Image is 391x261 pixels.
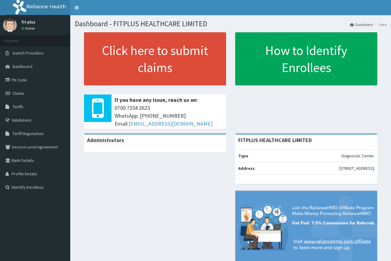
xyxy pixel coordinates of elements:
[13,50,44,56] span: Switch Providers
[84,32,226,85] a: Click here to submit claims
[3,18,17,32] img: User Image
[13,91,24,96] span: Claims
[115,96,198,103] b: If you have any issue, reach us on:
[129,120,213,127] a: [EMAIL_ADDRESS][DOMAIN_NAME]
[13,131,44,136] span: Tariff Negotiation
[238,166,255,171] b: Address
[373,22,386,27] li: Here
[21,20,36,24] p: fit plus
[87,137,124,144] b: Administrators
[238,137,312,144] strong: FITPLUS HEALTHCARE LIMITED
[75,20,386,28] h1: Dashboard - FITPLUS HEALTHCARE LIMITED
[115,104,223,127] span: 0700 7354 2623 WhatsApp: [PHONE_NUMBER] Email:
[339,165,374,171] p: [STREET_ADDRESS]
[13,104,24,109] span: Tariffs
[238,153,248,159] b: Type
[342,153,374,159] p: Diagnostic Center
[13,64,32,69] span: Dashboard
[21,26,36,30] a: Online
[350,22,373,27] a: Dashboard
[235,32,377,85] a: How to Identify Enrollees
